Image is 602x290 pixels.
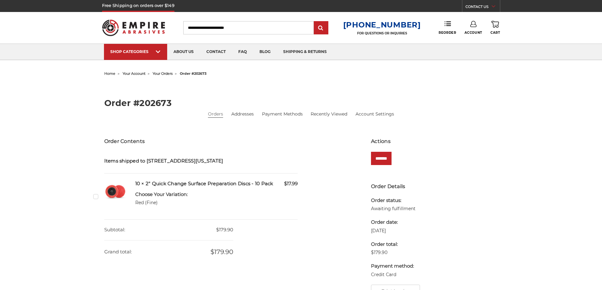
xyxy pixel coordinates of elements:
h3: Order Details [371,183,498,190]
input: Submit [315,22,327,34]
a: blog [253,44,277,60]
dt: Order date: [371,219,416,226]
a: Orders [208,111,223,117]
a: contact [200,44,232,60]
div: SHOP CATEGORIES [110,49,161,54]
a: faq [232,44,253,60]
a: your orders [153,71,173,76]
a: home [104,71,115,76]
dd: $179.90 [104,240,233,263]
dd: Red (Fine) [135,199,188,206]
dd: $179.90 [371,249,416,256]
h5: Items shipped to [STREET_ADDRESS][US_STATE] [104,157,298,165]
dt: Order status: [371,197,416,204]
dd: $179.90 [104,220,233,240]
p: FOR QUESTIONS OR INQUIRIES [343,31,421,35]
img: 2" Quick Change Surface Preparation Discs - 10 Pack [104,180,126,202]
a: Cart [490,21,500,35]
a: Reorder [439,21,456,34]
h3: Order Contents [104,138,298,145]
span: order #202673 [180,71,207,76]
span: Reorder [439,31,456,35]
a: Payment Methods [262,111,303,117]
h5: 10 × 2" Quick Change Surface Preparation Discs - 10 Pack [135,180,298,187]
a: CONTACT US [465,3,500,12]
dt: Choose Your Variation: [135,191,188,198]
span: Account [465,31,482,35]
span: Cart [490,31,500,35]
a: about us [167,44,200,60]
img: Empire Abrasives [102,15,165,40]
dd: [DATE] [371,228,416,234]
a: your account [123,71,145,76]
a: Recently Viewed [311,111,347,117]
a: shipping & returns [277,44,333,60]
dd: Awaiting fulfillment [371,205,416,212]
a: Addresses [231,111,254,117]
h2: Order #202673 [104,99,498,107]
dd: Credit Card [371,271,416,278]
span: $17.99 [284,180,298,187]
a: [PHONE_NUMBER] [343,20,421,29]
dt: Grand total: [104,242,132,262]
dt: Order total: [371,241,416,248]
dt: Subtotal: [104,220,125,240]
a: Account Settings [356,111,394,117]
dt: Payment method: [371,263,416,270]
h3: Actions [371,138,498,145]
